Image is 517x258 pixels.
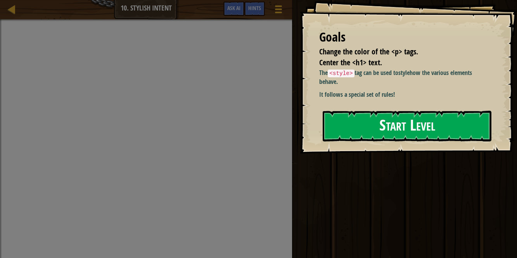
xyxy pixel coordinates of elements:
[319,90,490,99] p: It follows a special set of rules!
[319,46,418,57] span: Change the color of the <p> tags.
[323,111,491,141] button: Start Level
[319,28,490,46] div: Goals
[223,2,244,16] button: Ask AI
[398,68,410,77] strong: style
[269,2,288,20] button: Show game menu
[319,68,490,86] p: The tag can be used to how the various elements behave.
[227,4,240,12] span: Ask AI
[328,70,354,77] code: <style>
[319,57,382,68] span: Center the <h1> text.
[310,57,488,68] li: Center the <h1> text.
[310,46,488,58] li: Change the color of the <p> tags.
[248,4,261,12] span: Hints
